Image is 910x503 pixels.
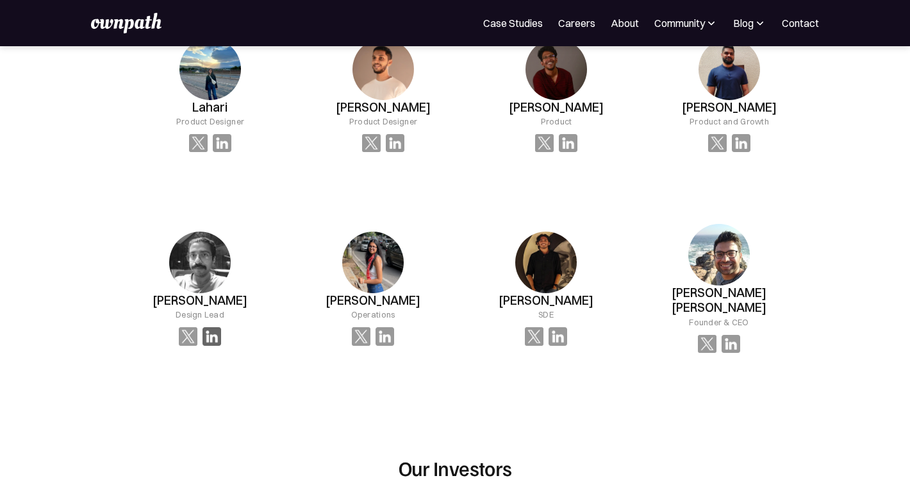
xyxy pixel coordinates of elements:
[690,115,769,128] div: Product and Growth
[611,15,639,31] a: About
[351,308,395,321] div: Operations
[499,293,593,308] h3: [PERSON_NAME]
[509,100,604,115] h3: [PERSON_NAME]
[654,15,718,31] div: Community
[349,115,417,128] div: Product Designer
[654,15,705,31] div: Community
[689,316,749,328] div: Founder & CEO
[538,308,554,321] div: SDE
[336,100,431,115] h3: [PERSON_NAME]
[326,293,420,308] h3: [PERSON_NAME]
[176,115,244,128] div: Product Designer
[192,100,227,115] h3: Lahari
[176,308,224,321] div: Design Lead
[483,15,543,31] a: Case Studies
[733,15,754,31] div: Blog
[682,100,777,115] h3: [PERSON_NAME]
[733,15,766,31] div: Blog
[541,115,572,128] div: Product
[153,293,247,308] h3: [PERSON_NAME]
[638,286,800,315] h3: [PERSON_NAME] [PERSON_NAME]
[399,456,512,480] h2: Our Investors
[558,15,595,31] a: Careers
[782,15,819,31] a: Contact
